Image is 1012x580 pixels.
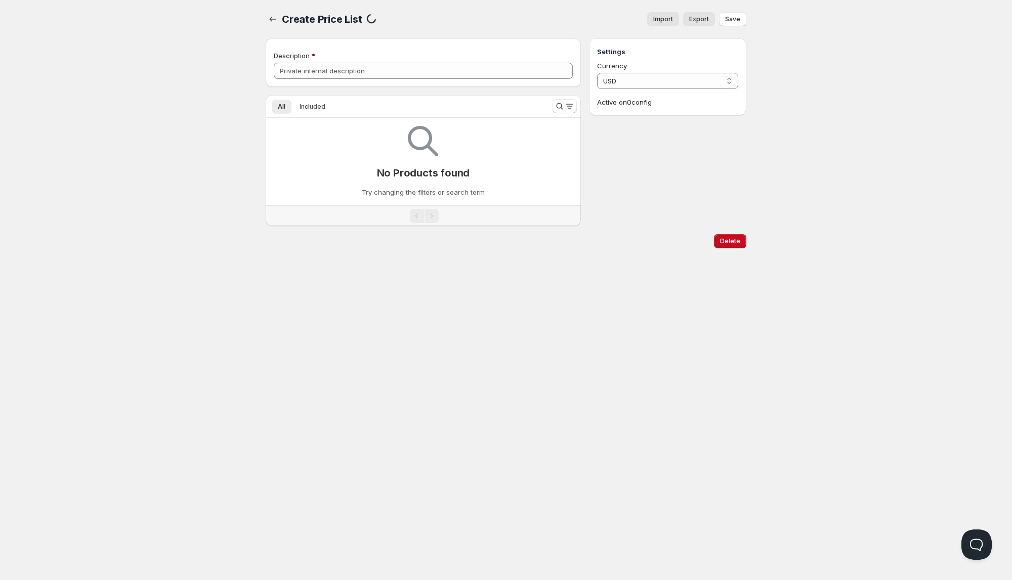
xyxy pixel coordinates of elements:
[300,103,325,111] span: Included
[719,12,746,26] button: Save
[725,15,740,23] span: Save
[597,97,738,107] p: Active on 0 config
[274,52,310,60] span: Description
[689,15,709,23] span: Export
[683,12,715,26] a: Export
[647,12,679,26] button: Import
[377,167,470,179] p: No Products found
[714,234,746,248] button: Delete
[278,103,285,111] span: All
[597,62,627,70] span: Currency
[408,126,438,156] img: Empty search results
[653,15,673,23] span: Import
[274,63,573,79] input: Private internal description
[961,529,992,560] iframe: Help Scout Beacon - Open
[553,99,577,113] button: Search and filter results
[720,237,740,245] span: Delete
[282,13,362,25] span: Create Price List
[362,187,485,197] p: Try changing the filters or search term
[266,205,581,226] nav: Pagination
[597,47,738,57] h3: Settings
